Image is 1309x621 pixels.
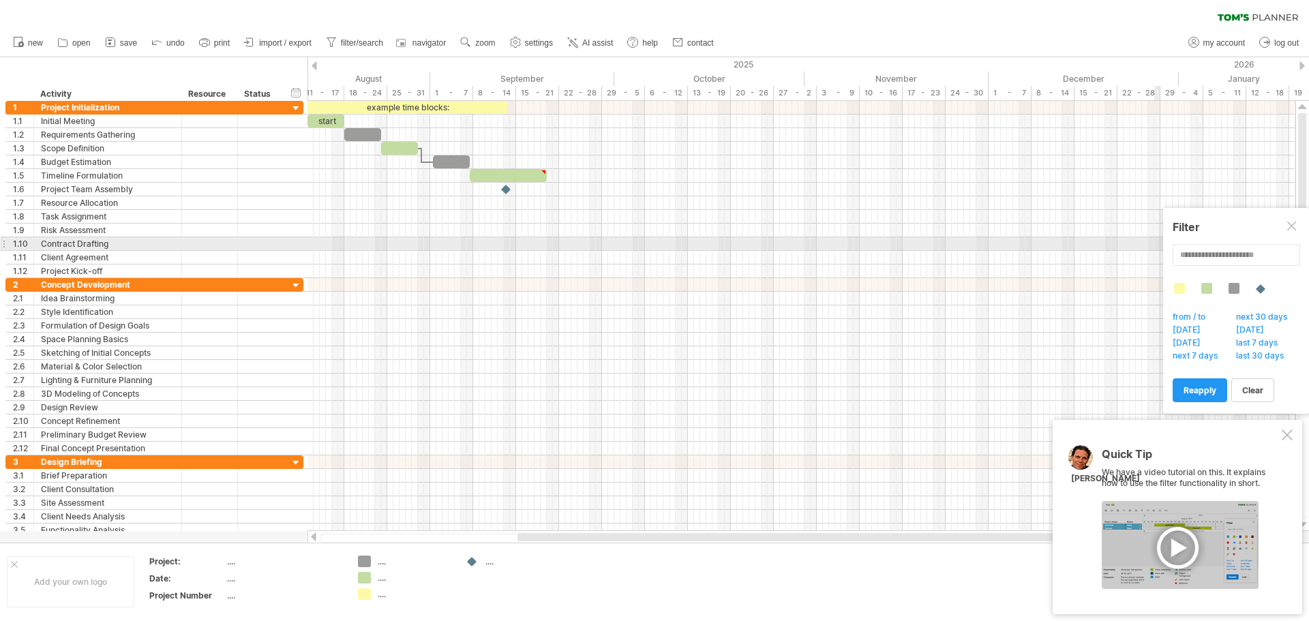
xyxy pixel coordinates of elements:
[457,34,499,52] a: zoom
[13,469,33,482] div: 3.1
[72,38,91,48] span: open
[687,38,714,48] span: contact
[1234,350,1293,364] span: last 30 days
[149,556,224,567] div: Project:
[378,556,452,567] div: ....
[378,572,452,584] div: ....
[412,38,446,48] span: navigator
[54,34,95,52] a: open
[196,34,234,52] a: print
[989,86,1032,100] div: 1 - 7
[13,224,33,237] div: 1.9
[13,414,33,427] div: 2.10
[7,556,134,607] div: Add your own logo
[227,590,342,601] div: ....
[1203,38,1245,48] span: my account
[10,34,47,52] a: new
[41,333,175,346] div: Space Planning Basics
[41,319,175,332] div: Formulation of Design Goals
[41,278,175,291] div: Concept Development
[307,115,344,127] div: start
[148,34,189,52] a: undo
[1173,378,1227,402] a: reapply
[41,101,175,114] div: Project Initialization
[1185,34,1249,52] a: my account
[1032,86,1074,100] div: 8 - 14
[669,34,718,52] a: contact
[13,428,33,441] div: 2.11
[13,524,33,536] div: 3.5
[41,360,175,373] div: Material & Color Selection
[1242,385,1263,395] span: clear
[13,128,33,141] div: 1.2
[41,237,175,250] div: Contract Drafting
[1234,337,1287,351] span: last 7 days
[41,387,175,400] div: 3D Modeling of Concepts
[13,455,33,468] div: 3
[1274,38,1299,48] span: log out
[120,38,137,48] span: save
[41,183,175,196] div: Project Team Assembly
[28,38,43,48] span: new
[41,224,175,237] div: Risk Assessment
[645,86,688,100] div: 6 - 12
[41,115,175,127] div: Initial Meeting
[1171,312,1215,325] span: from / to
[688,86,731,100] div: 13 - 19
[394,34,450,52] a: navigator
[13,401,33,414] div: 2.9
[903,86,946,100] div: 17 - 23
[41,524,175,536] div: Functionality Analysis
[473,86,516,100] div: 8 - 14
[41,196,175,209] div: Resource Allocation
[41,483,175,496] div: Client Consultation
[614,72,804,86] div: October 2025
[344,86,387,100] div: 18 - 24
[227,573,342,584] div: ....
[13,305,33,318] div: 2.2
[13,142,33,155] div: 1.3
[1256,34,1303,52] a: log out
[731,86,774,100] div: 20 - 26
[41,442,175,455] div: Final Concept Presentation
[41,401,175,414] div: Design Review
[1234,324,1274,338] span: [DATE]
[582,38,613,48] span: AI assist
[1231,378,1274,402] a: clear
[13,333,33,346] div: 2.4
[13,292,33,305] div: 2.1
[1171,350,1227,364] span: next 7 days
[102,34,141,52] a: save
[13,278,33,291] div: 2
[227,556,342,567] div: ....
[13,319,33,332] div: 2.3
[41,510,175,523] div: Client Needs Analysis
[1102,449,1279,467] div: Quick Tip
[516,86,559,100] div: 15 - 21
[564,34,617,52] a: AI assist
[41,292,175,305] div: Idea Brainstorming
[322,34,387,52] a: filter/search
[13,483,33,496] div: 3.2
[41,496,175,509] div: Site Assessment
[1246,86,1289,100] div: 12 - 18
[430,86,473,100] div: 1 - 7
[166,38,185,48] span: undo
[485,556,560,567] div: ....
[13,101,33,114] div: 1
[525,38,553,48] span: settings
[41,374,175,387] div: Lighting & Furniture Planning
[41,169,175,182] div: Timeline Formulation
[430,72,614,86] div: September 2025
[13,169,33,182] div: 1.5
[149,573,224,584] div: Date:
[244,87,274,101] div: Status
[1160,86,1203,100] div: 29 - 4
[13,387,33,400] div: 2.8
[804,72,989,86] div: November 2025
[41,210,175,223] div: Task Assignment
[817,86,860,100] div: 3 - 9
[13,510,33,523] div: 3.4
[241,34,316,52] a: import / export
[13,210,33,223] div: 1.8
